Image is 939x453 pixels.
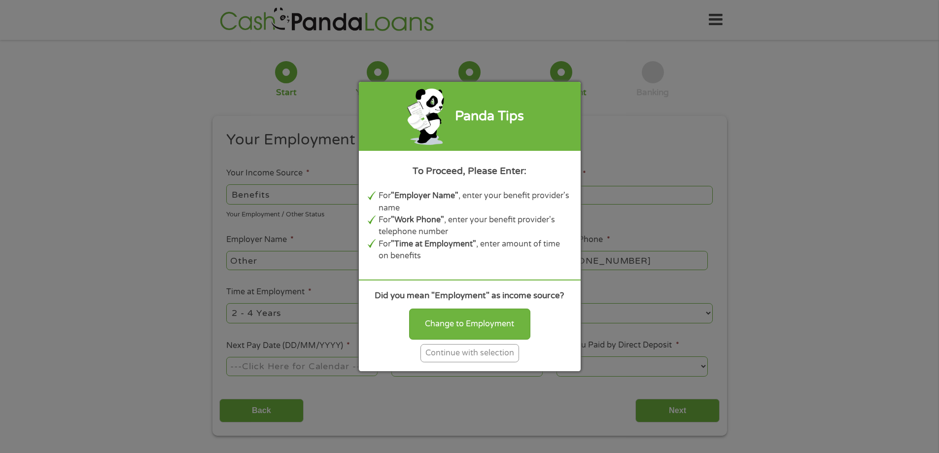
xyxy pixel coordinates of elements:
div: Panda Tips [455,106,524,127]
div: To Proceed, Please Enter: [368,164,572,178]
b: "Employer Name" [391,191,458,201]
b: "Time at Employment" [391,239,476,249]
div: Continue with selection [420,344,519,362]
div: Did you mean "Employment" as income source? [368,289,572,302]
div: Change to Employment [409,309,530,339]
li: For , enter your benefit provider's telephone number [379,214,572,238]
li: For , enter amount of time on benefits [379,238,572,262]
li: For , enter your benefit provider's name [379,190,572,214]
img: green-panda-phone.png [406,86,446,146]
b: "Work Phone" [391,215,444,225]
